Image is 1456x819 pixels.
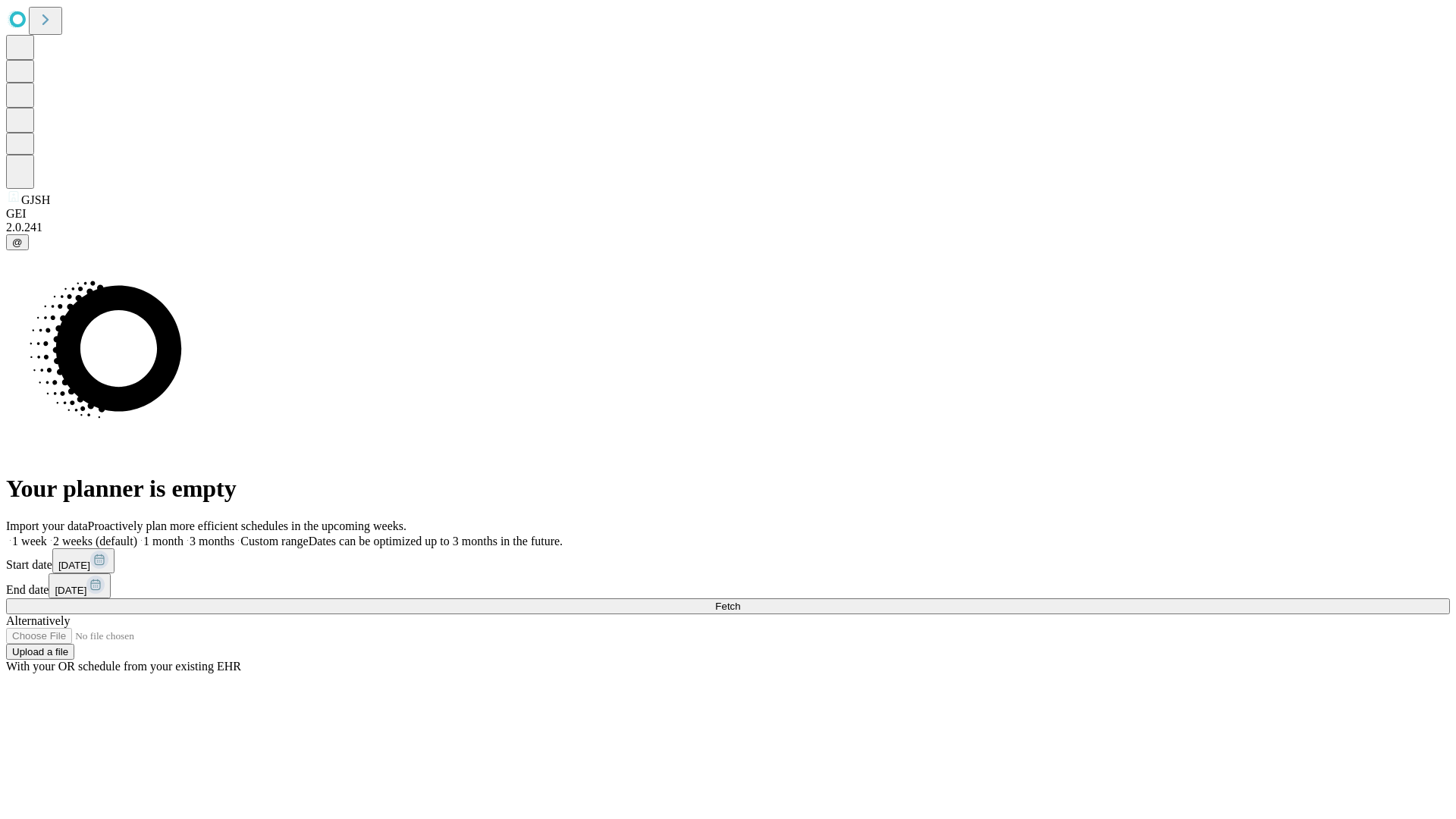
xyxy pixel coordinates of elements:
div: 2.0.241 [6,221,1450,234]
span: [DATE] [58,560,90,571]
button: Upload a file [6,644,74,660]
span: Fetch [715,601,740,612]
span: Proactively plan more efficient schedules in the upcoming weeks. [88,519,406,532]
span: GJSH [21,193,50,206]
div: Start date [6,548,1450,573]
span: 1 week [12,535,47,548]
span: [DATE] [55,585,86,596]
span: Import your data [6,519,88,532]
span: 2 weeks (default) [53,535,137,548]
button: [DATE] [52,548,115,573]
button: [DATE] [49,573,111,598]
button: @ [6,234,29,250]
div: GEI [6,207,1450,221]
span: Custom range [240,535,308,548]
span: Dates can be optimized up to 3 months in the future. [309,535,563,548]
span: 1 month [143,535,184,548]
span: Alternatively [6,614,70,627]
span: With your OR schedule from your existing EHR [6,660,241,673]
span: 3 months [190,535,234,548]
h1: Your planner is empty [6,475,1450,503]
div: End date [6,573,1450,598]
span: @ [12,237,23,248]
button: Fetch [6,598,1450,614]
